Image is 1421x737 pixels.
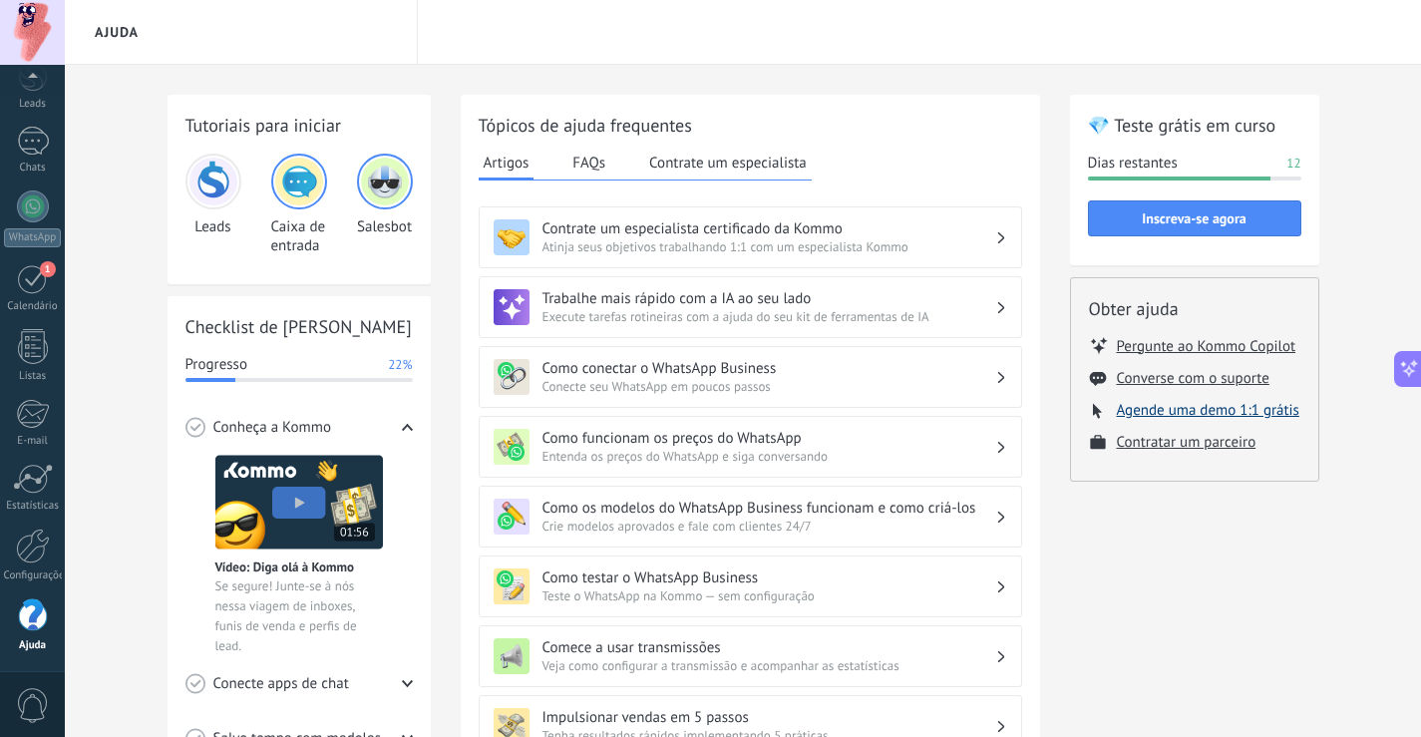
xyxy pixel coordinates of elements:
[4,228,61,247] div: WhatsApp
[1088,113,1301,138] h2: 💎 Teste grátis em curso
[644,148,812,178] button: Contrate um especialista
[4,300,62,313] div: Calendário
[271,154,327,255] div: Caixa de entrada
[567,148,610,178] button: FAQs
[1117,401,1299,420] button: Agende uma demo 1:1 grátis
[542,568,995,587] h3: Como testar o WhatsApp Business
[185,355,247,375] span: Progresso
[357,154,413,255] div: Salesbot
[185,113,413,138] h2: Tutoriais para iniciar
[1142,211,1245,225] span: Inscreva-se agora
[542,657,995,674] span: Veja como configurar a transmissão e acompanhar as estatísticas
[4,569,62,582] div: Configurações
[215,576,383,656] span: Se segure! Junte-se à nós nessa viagem de inboxes, funis de venda e perfis de lead.
[215,558,354,575] span: Vídeo: Diga olá à Kommo
[1117,336,1296,356] button: Pergunte ao Kommo Copilot
[479,148,534,181] button: Artigos
[4,370,62,383] div: Listas
[388,355,412,375] span: 22%
[185,314,413,339] h2: Checklist de [PERSON_NAME]
[479,113,1022,138] h2: Tópicos de ajuda frequentes
[1117,433,1256,452] button: Contratar um parceiro
[542,378,995,395] span: Conecte seu WhatsApp em poucos passos
[213,418,331,438] span: Conheça a Kommo
[4,500,62,513] div: Estatísticas
[542,587,995,604] span: Teste o WhatsApp na Kommo — sem configuração
[542,308,995,325] span: Execute tarefas rotineiras com a ajuda do seu kit de ferramentas de IA
[4,435,62,448] div: E-mail
[1088,154,1178,174] span: Dias restantes
[542,499,995,518] h3: Como os modelos do WhatsApp Business funcionam e como criá-los
[4,98,62,111] div: Leads
[215,455,383,550] img: Meet video
[542,238,995,255] span: Atinja seus objetivos trabalhando 1:1 com um especialista Kommo
[4,639,62,652] div: Ajuda
[542,448,995,465] span: Entenda os preços do WhatsApp e siga conversando
[542,219,995,238] h3: Contrate um especialista certificado da Kommo
[4,162,62,175] div: Chats
[542,289,995,308] h3: Trabalhe mais rápido com a IA ao seu lado
[1088,200,1301,236] button: Inscreva-se agora
[542,708,995,727] h3: Impulsionar vendas em 5 passos
[1117,369,1269,388] button: Converse com o suporte
[1089,296,1300,321] h2: Obter ajuda
[213,674,349,694] span: Conecte apps de chat
[542,518,995,535] span: Crie modelos aprovados e fale com clientes 24/7
[542,429,995,448] h3: Como funcionam os preços do WhatsApp
[185,154,241,255] div: Leads
[40,261,56,277] span: 1
[542,359,995,378] h3: Como conectar o WhatsApp Business
[542,638,995,657] h3: Comece a usar transmissões
[1286,154,1300,174] span: 12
